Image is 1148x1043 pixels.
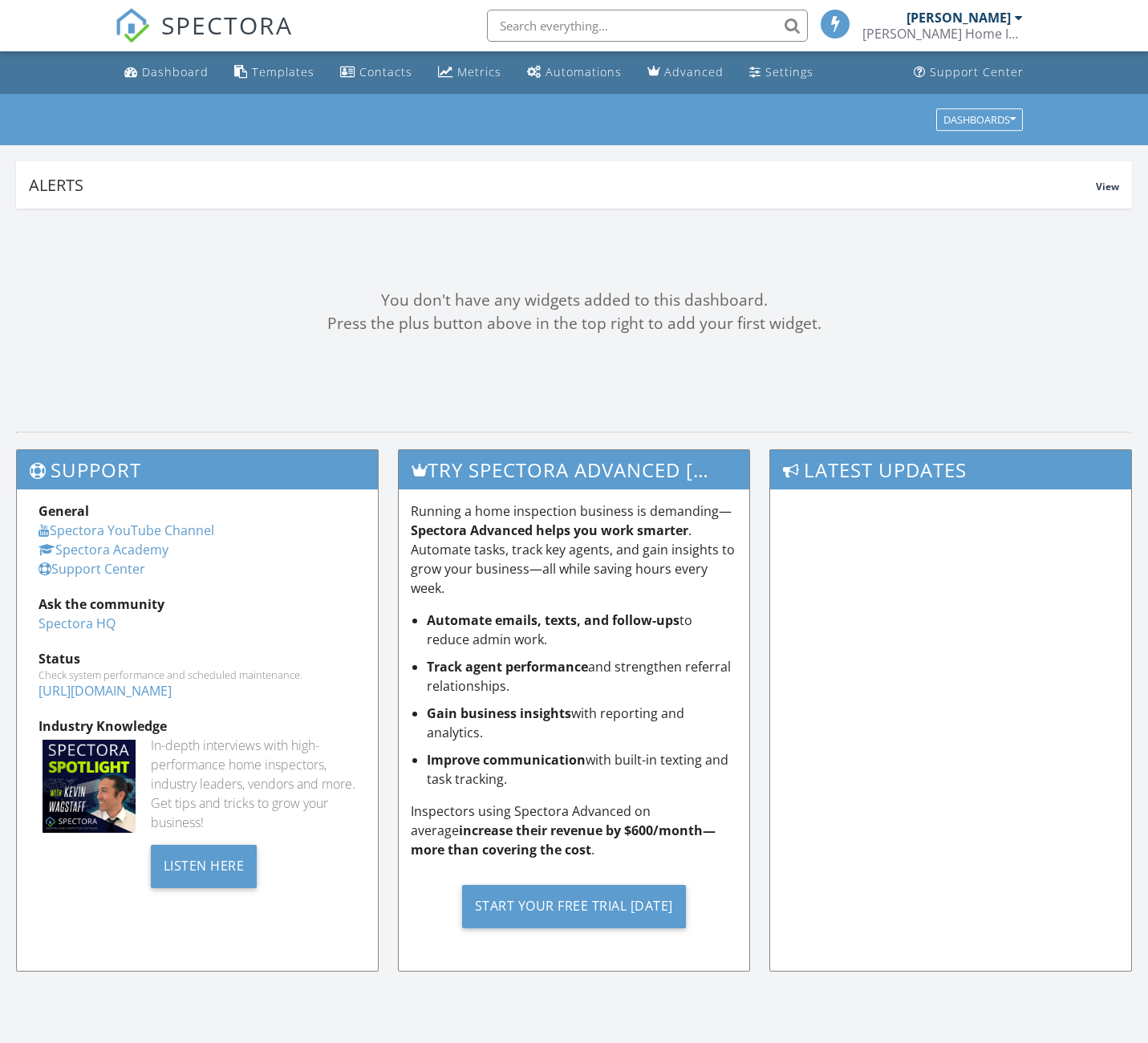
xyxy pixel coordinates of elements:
div: Metrics [457,64,501,79]
li: and strengthen referral relationships. [427,657,738,696]
a: SPECTORA [115,22,293,55]
a: Support Center [907,58,1030,87]
a: Start Your Free Trial [DATE] [411,872,738,940]
a: Listen Here [151,856,258,874]
div: Settings [765,64,813,79]
h3: Support [17,450,378,489]
strong: Track agent performance [427,658,588,676]
img: The Best Home Inspection Software - Spectora [115,8,150,43]
a: [URL][DOMAIN_NAME] [39,682,172,700]
div: Industry Knowledge [39,716,356,736]
a: Spectora HQ [39,615,116,632]
div: Dashboard [142,64,209,79]
h3: Try spectora advanced [DATE] [399,450,750,489]
div: Listen Here [151,845,258,888]
a: Templates [228,58,321,87]
button: Dashboards [936,108,1023,131]
a: Dashboard [118,58,215,87]
a: Advanced [641,58,730,87]
div: [PERSON_NAME] [907,10,1011,26]
strong: increase their revenue by $600/month—more than covering the cost [411,822,716,858]
h3: Latest Updates [770,450,1131,489]
span: View [1096,180,1119,193]
a: Automations (Basic) [521,58,628,87]
div: Automations [546,64,622,79]
a: Metrics [432,58,508,87]
div: Status [39,649,356,668]
strong: Automate emails, texts, and follow-ups [427,611,679,629]
div: Check system performance and scheduled maintenance. [39,668,356,681]
div: Start Your Free Trial [DATE] [462,885,686,928]
a: Contacts [334,58,419,87]
img: Spectoraspolightmain [43,740,136,833]
strong: Gain business insights [427,704,571,722]
div: Alerts [29,174,1096,196]
div: In-depth interviews with high-performance home inspectors, industry leaders, vendors and more. Ge... [151,736,356,832]
li: to reduce admin work. [427,611,738,649]
input: Search everything... [487,10,808,42]
div: Dashboards [943,114,1016,125]
div: Ask the community [39,595,356,614]
a: Support Center [39,560,145,578]
li: with reporting and analytics. [427,704,738,742]
p: Inspectors using Spectora Advanced on average . [411,802,738,859]
div: Contacts [359,64,412,79]
strong: Improve communication [427,751,586,769]
a: Settings [743,58,820,87]
div: Templates [252,64,314,79]
strong: General [39,502,89,520]
div: Advanced [664,64,724,79]
a: Spectora Academy [39,541,168,558]
strong: Spectora Advanced helps you work smarter [411,521,688,539]
p: Running a home inspection business is demanding— . Automate tasks, track key agents, and gain ins... [411,501,738,598]
div: Press the plus button above in the top right to add your first widget. [16,312,1132,335]
div: Support Center [930,64,1024,79]
span: SPECTORA [161,8,293,42]
li: with built-in texting and task tracking. [427,750,738,789]
div: You don't have any widgets added to this dashboard. [16,289,1132,312]
div: Kincaid Home Inspection Services [862,26,1023,42]
a: Spectora YouTube Channel [39,521,214,539]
